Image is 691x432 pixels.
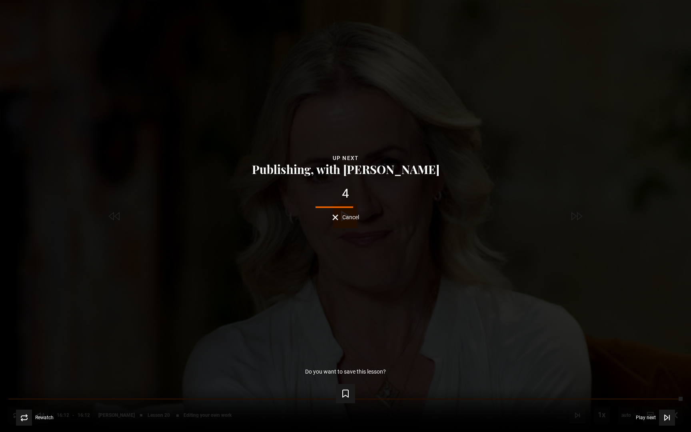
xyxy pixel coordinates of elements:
[636,410,675,426] button: Play next
[636,415,656,420] span: Play next
[342,214,359,220] span: Cancel
[35,415,54,420] span: Rewatch
[305,369,386,374] p: Do you want to save this lesson?
[13,154,678,163] div: Up next
[13,187,678,200] div: 4
[16,410,54,426] button: Rewatch
[250,163,442,175] button: Publishing, with [PERSON_NAME]
[332,214,359,220] button: Cancel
